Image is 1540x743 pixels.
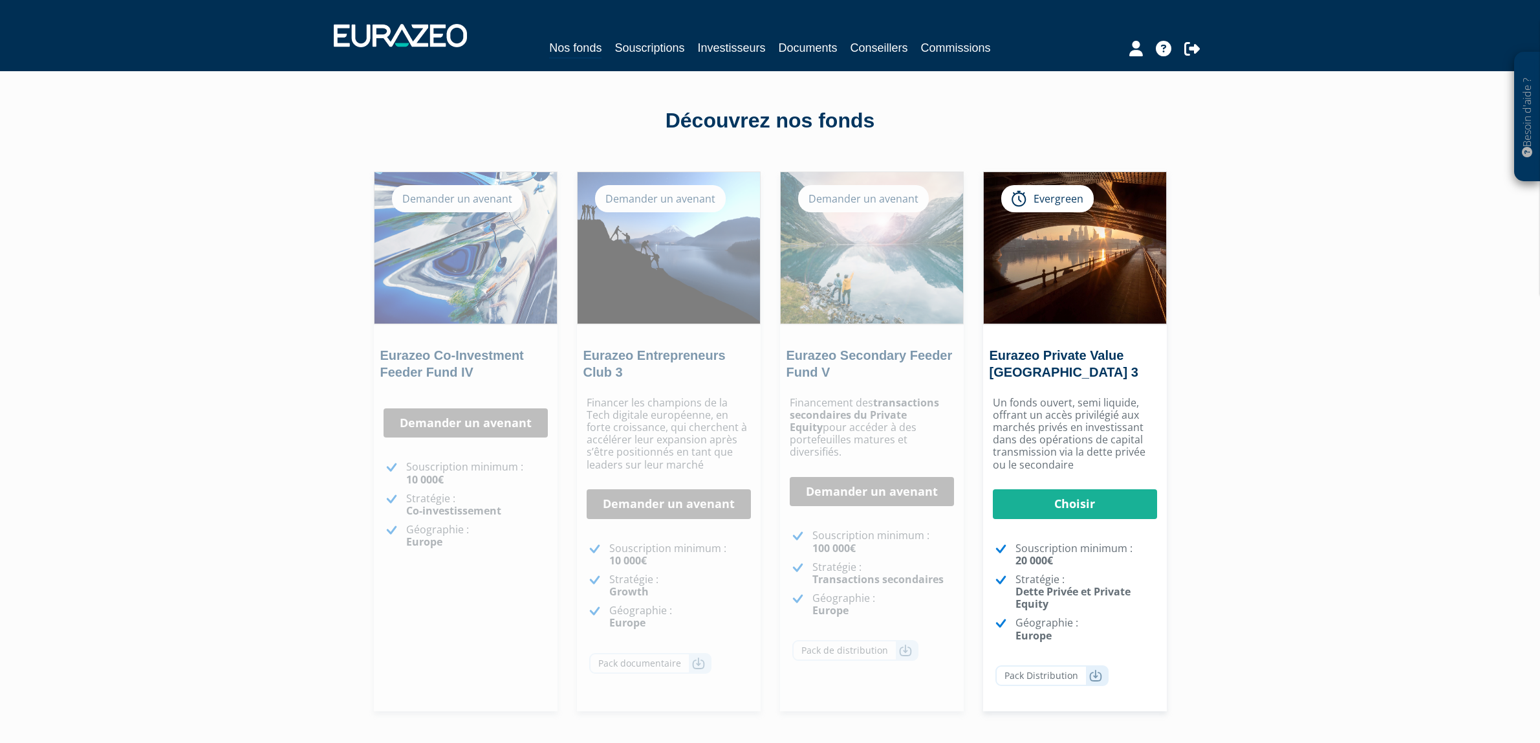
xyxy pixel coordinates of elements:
[587,489,751,519] a: Demander un avenant
[792,640,918,661] a: Pack de distribution
[851,39,908,57] a: Conseillers
[990,348,1138,379] a: Eurazeo Private Value [GEOGRAPHIC_DATA] 3
[334,24,467,47] img: 1732889491-logotype_eurazeo_blanc_rvb.png
[812,541,856,555] strong: 100 000€
[812,603,849,617] strong: Europe
[380,348,524,379] a: Eurazeo Co-Investment Feeder Fund IV
[1520,59,1535,175] p: Besoin d'aide ?
[614,39,684,57] a: Souscriptions
[406,535,442,549] strong: Europe
[1015,617,1157,641] p: Géographie :
[993,397,1157,471] p: Un fonds ouvert, semi liquide, offrant un accès privilégié aux marchés privés en investissant dan...
[406,524,548,548] p: Géographie :
[595,185,726,212] div: Demander un avenant
[781,172,963,324] img: Eurazeo Secondary Feeder Fund V
[995,665,1109,686] a: Pack Distribution
[406,472,444,487] strong: 10 000€
[1015,542,1157,567] p: Souscription minimum :
[1015,584,1131,611] strong: Dette Privée et Private Equity
[1015,628,1052,643] strong: Europe
[1015,553,1053,568] strong: 20 000€
[402,106,1139,136] div: Découvrez nos fonds
[392,185,523,212] div: Demander un avenant
[812,529,954,554] p: Souscription minimum :
[779,39,838,57] a: Documents
[384,408,548,438] a: Demander un avenant
[812,592,954,617] p: Géographie :
[790,395,939,434] strong: transactions secondaires du Private Equity
[993,489,1157,519] a: Choisir
[798,185,929,212] div: Demander un avenant
[609,542,751,567] p: Souscription minimum :
[790,477,954,507] a: Demander un avenant
[578,172,760,324] img: Eurazeo Entrepreneurs Club 3
[790,397,954,459] p: Financement des pour accéder à des portefeuilles matures et diversifiés.
[609,604,751,629] p: Géographie :
[374,172,557,324] img: Eurazeo Co-Investment Feeder Fund IV
[609,584,649,599] strong: Growth
[406,461,548,485] p: Souscription minimum :
[812,572,944,586] strong: Transactions secondaires
[609,615,645,630] strong: Europe
[587,397,751,471] p: Financer les champions de la Tech digitale européenne, en forte croissance, qui cherchent à accél...
[812,561,954,586] p: Stratégie :
[1015,573,1157,611] p: Stratégie :
[406,493,548,517] p: Stratégie :
[549,39,602,59] a: Nos fonds
[1001,185,1094,212] div: Evergreen
[583,348,726,379] a: Eurazeo Entrepreneurs Club 3
[786,348,953,379] a: Eurazeo Secondary Feeder Fund V
[697,39,765,57] a: Investisseurs
[406,504,501,518] strong: Co-investissement
[984,172,1166,324] img: Eurazeo Private Value Europe 3
[609,553,647,568] strong: 10 000€
[589,653,711,674] a: Pack documentaire
[921,39,991,57] a: Commissions
[609,573,751,598] p: Stratégie :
